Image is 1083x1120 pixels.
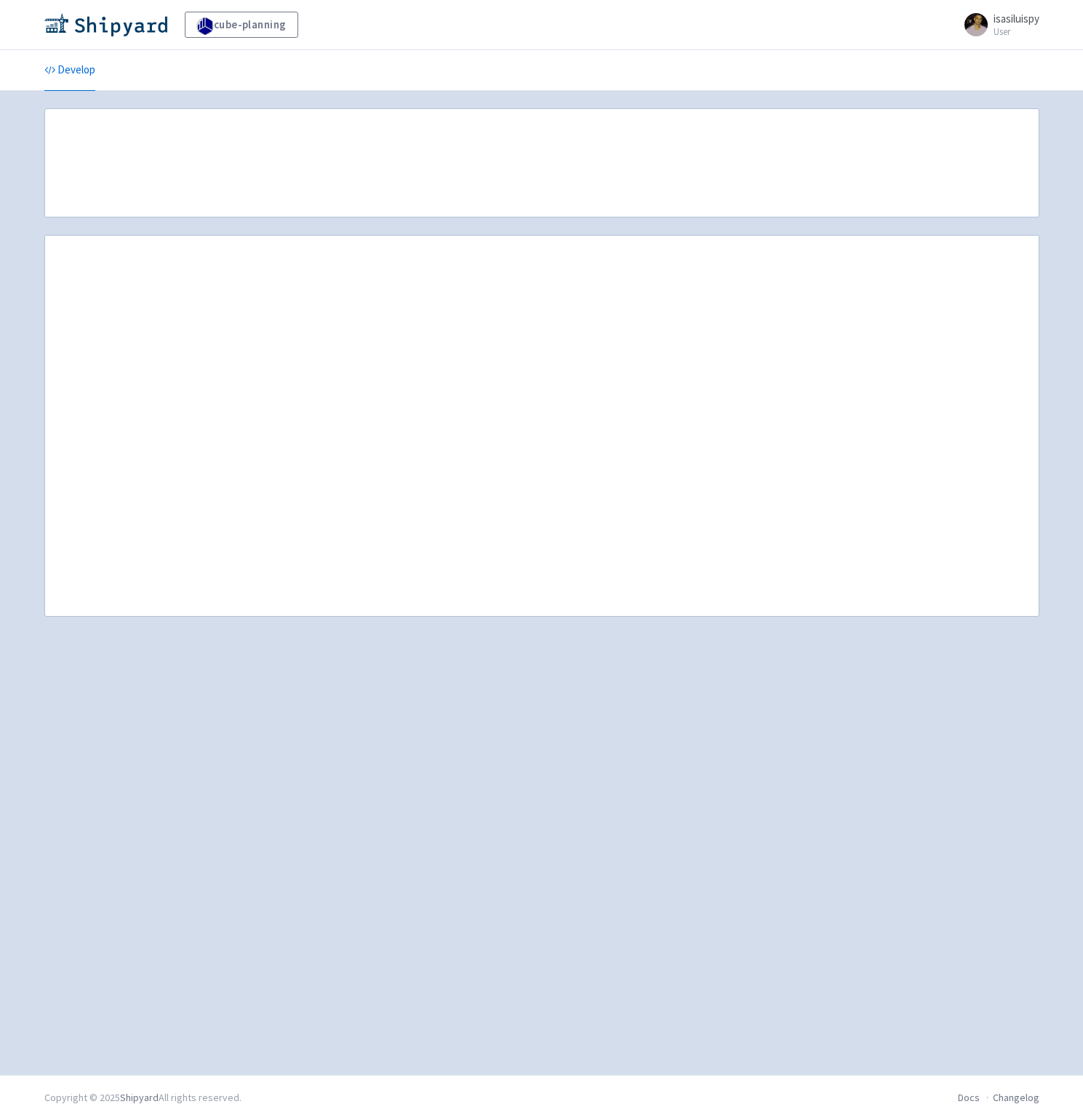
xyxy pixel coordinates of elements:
[185,12,298,38] a: cube-planning
[994,12,1039,25] span: isasiluispy
[44,50,95,91] a: Develop
[956,13,1039,36] a: isasiluispy User
[994,27,1039,36] small: User
[958,1091,980,1104] a: Docs
[44,13,167,36] img: Shipyard logo
[120,1091,159,1104] a: Shipyard
[44,1090,241,1105] div: Copyright © 2025 All rights reserved.
[993,1091,1039,1104] a: Changelog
